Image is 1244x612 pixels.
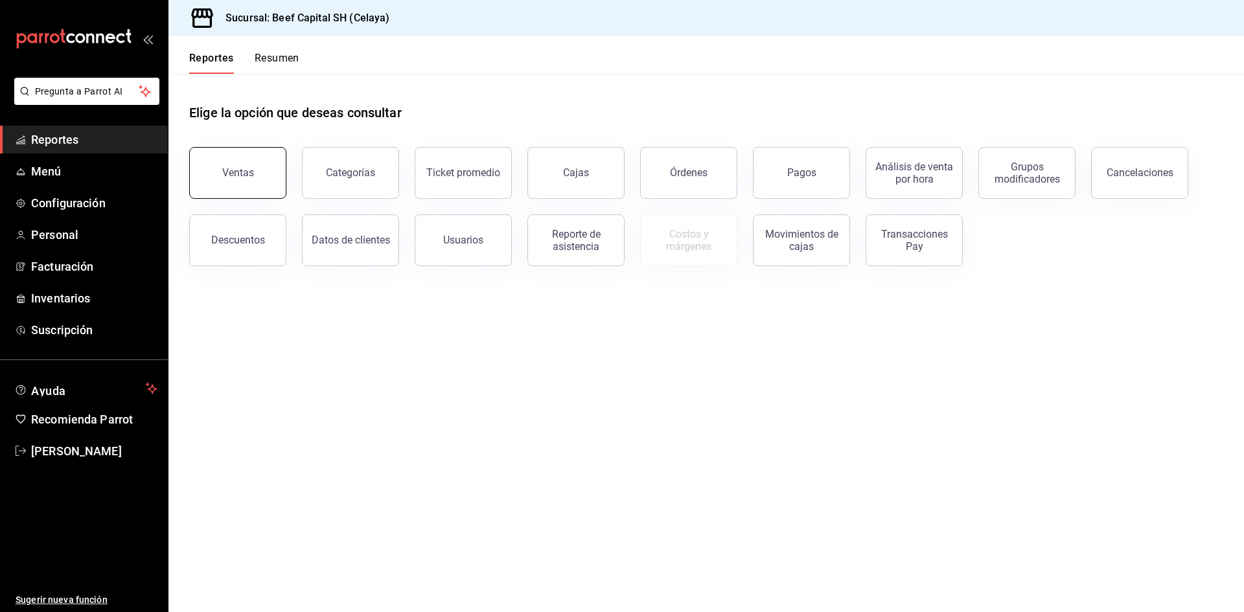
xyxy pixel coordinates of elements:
button: Reporte de asistencia [527,214,625,266]
button: Resumen [255,52,299,74]
div: Datos de clientes [312,234,390,246]
button: Movimientos de cajas [753,214,850,266]
div: navigation tabs [189,52,299,74]
span: Facturación [31,258,157,275]
button: open_drawer_menu [143,34,153,44]
div: Categorías [326,166,375,179]
span: Suscripción [31,321,157,339]
h1: Elige la opción que deseas consultar [189,103,402,122]
div: Costos y márgenes [649,228,729,253]
button: Usuarios [415,214,512,266]
button: Reportes [189,52,234,74]
span: Sugerir nueva función [16,593,157,607]
h3: Sucursal: Beef Capital SH (Celaya) [215,10,389,26]
button: Ticket promedio [415,147,512,199]
button: Datos de clientes [302,214,399,266]
button: Análisis de venta por hora [866,147,963,199]
button: Órdenes [640,147,737,199]
span: Reportes [31,131,157,148]
span: [PERSON_NAME] [31,442,157,460]
button: Pregunta a Parrot AI [14,78,159,105]
div: Movimientos de cajas [761,228,842,253]
div: Ticket promedio [426,166,500,179]
span: Menú [31,163,157,180]
span: Pregunta a Parrot AI [35,85,139,98]
div: Grupos modificadores [987,161,1067,185]
div: Usuarios [443,234,483,246]
div: Pagos [787,166,816,179]
span: Personal [31,226,157,244]
button: Cancelaciones [1091,147,1188,199]
a: Cajas [527,147,625,199]
span: Configuración [31,194,157,212]
div: Reporte de asistencia [536,228,616,253]
button: Grupos modificadores [978,147,1076,199]
span: Ayuda [31,381,141,396]
span: Inventarios [31,289,157,307]
div: Cajas [563,165,590,181]
button: Transacciones Pay [866,214,963,266]
span: Recomienda Parrot [31,411,157,428]
div: Transacciones Pay [874,228,954,253]
div: Descuentos [211,234,265,246]
button: Categorías [302,147,399,199]
button: Contrata inventarios para ver este reporte [640,214,737,266]
div: Ventas [222,166,254,179]
button: Pagos [753,147,850,199]
button: Ventas [189,147,286,199]
a: Pregunta a Parrot AI [9,94,159,108]
div: Análisis de venta por hora [874,161,954,185]
button: Descuentos [189,214,286,266]
div: Cancelaciones [1107,166,1173,179]
div: Órdenes [670,166,708,179]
